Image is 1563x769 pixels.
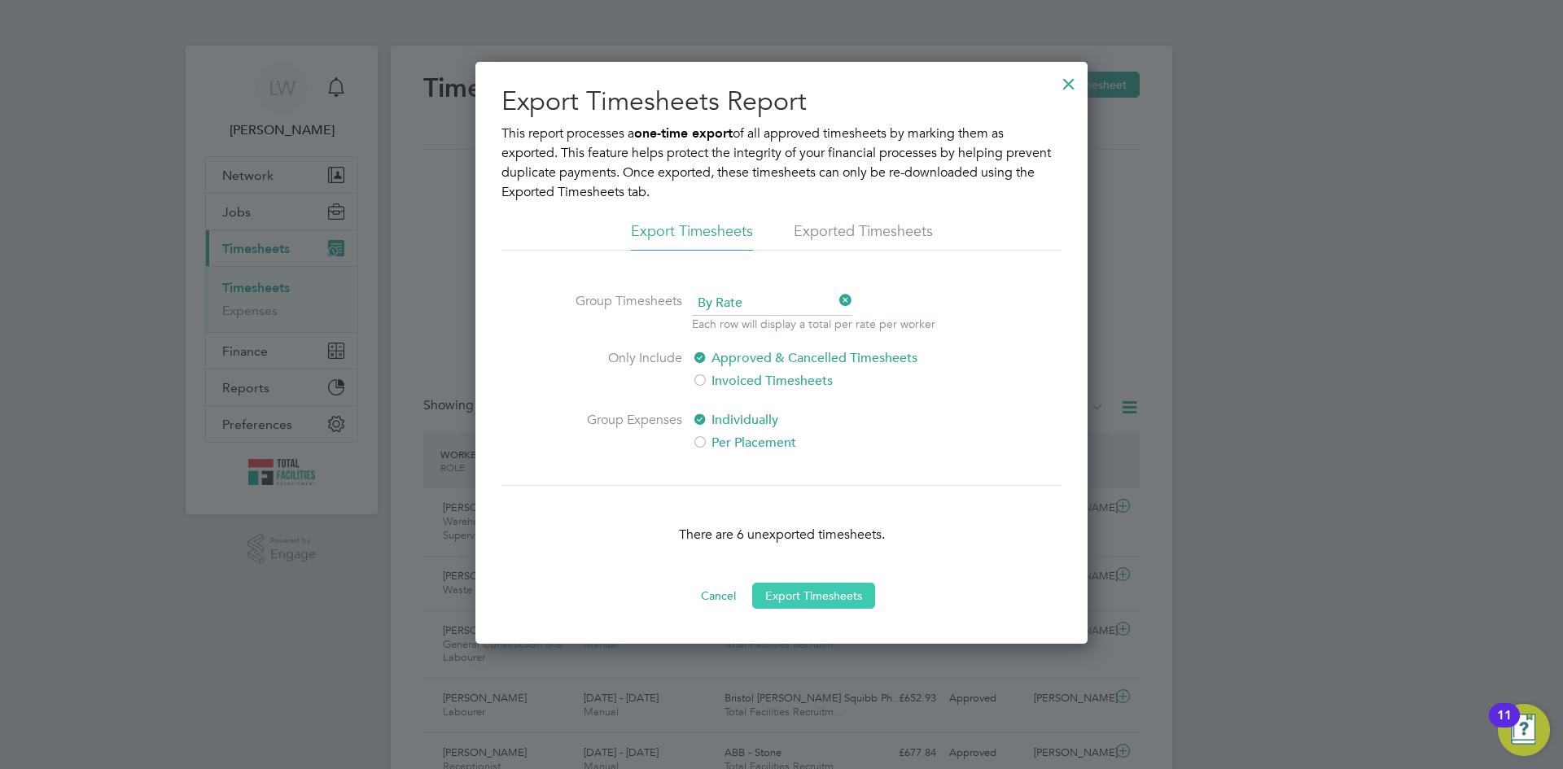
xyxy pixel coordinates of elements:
[692,316,935,332] p: Each row will display a total per rate per worker
[631,221,753,251] li: Export Timesheets
[692,433,965,452] label: Per Placement
[501,85,1062,119] h2: Export Timesheets Report
[1498,704,1550,756] button: Open Resource Center, 11 new notifications
[1497,715,1512,736] div: 11
[794,221,933,251] li: Exported Timesheets
[560,410,682,452] label: Group Expenses
[752,583,875,609] button: Export Timesheets
[501,124,1062,202] p: This report processes a of all approved timesheets by marking them as exported. This feature help...
[692,291,852,316] span: By Rate
[634,125,733,141] b: one-time export
[692,371,965,391] label: Invoiced Timesheets
[692,348,965,368] label: Approved & Cancelled Timesheets
[688,583,749,609] button: Cancel
[692,410,965,430] label: Individually
[560,348,682,391] label: Only Include
[560,291,682,329] label: Group Timesheets
[501,525,1062,544] p: There are 6 unexported timesheets.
